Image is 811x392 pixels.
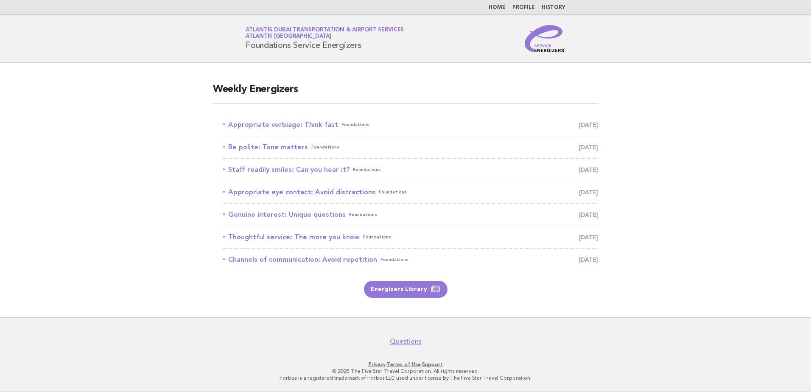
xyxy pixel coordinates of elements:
[223,209,598,221] a: Genuine interest: Unique questionsFoundations [DATE]
[512,5,535,10] a: Profile
[246,28,404,50] h1: Foundations Service Energizers
[387,361,421,367] a: Terms of Use
[364,281,447,298] a: Energizers Library
[379,186,407,198] span: Foundations
[489,5,506,10] a: Home
[341,119,369,131] span: Foundations
[146,375,665,381] p: Forbes is a registered trademark of Forbes LLC used under license by The Five Star Travel Corpora...
[223,254,598,266] a: Channels of communication: Avoid repetitionFoundations [DATE]
[246,27,404,39] a: Atlantis Dubai Transportation & Airport ServicesAtlantis [GEOGRAPHIC_DATA]
[579,231,598,243] span: [DATE]
[349,209,377,221] span: Foundations
[579,164,598,176] span: [DATE]
[223,231,598,243] a: Thoughtful service: The more you knowFoundations [DATE]
[579,119,598,131] span: [DATE]
[146,368,665,375] p: © 2025 The Five Star Travel Corporation. All rights reserved.
[223,141,598,153] a: Be polite: Tone mattersFoundations [DATE]
[422,361,443,367] a: Support
[579,141,598,153] span: [DATE]
[390,337,422,346] a: Questions
[525,25,565,52] img: Service Energizers
[223,186,598,198] a: Appropriate eye contact: Avoid distractionsFoundations [DATE]
[246,34,331,39] span: Atlantis [GEOGRAPHIC_DATA]
[542,5,565,10] a: History
[380,254,408,266] span: Foundations
[146,361,665,368] p: · ·
[579,186,598,198] span: [DATE]
[579,209,598,221] span: [DATE]
[363,231,391,243] span: Foundations
[213,83,598,104] h2: Weekly Energizers
[369,361,386,367] a: Privacy
[311,141,339,153] span: Foundations
[223,119,598,131] a: Appropriate verbiage: Think fastFoundations [DATE]
[579,254,598,266] span: [DATE]
[353,164,381,176] span: Foundations
[223,164,598,176] a: Staff readily smiles: Can you hear it?Foundations [DATE]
